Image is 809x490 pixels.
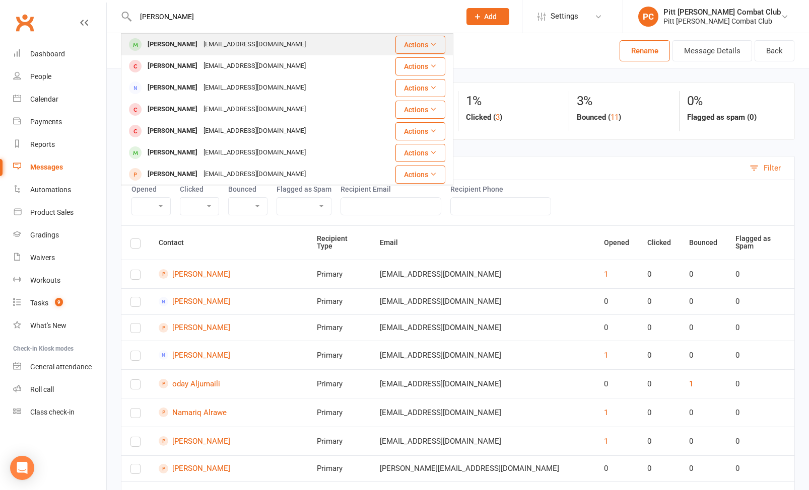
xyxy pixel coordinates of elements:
div: 0 [735,380,785,388]
div: Class check-in [30,408,75,416]
div: Pitt [PERSON_NAME] Combat Club [663,8,781,17]
div: 0 [735,464,785,473]
div: 0 [735,351,785,360]
span: Add [484,13,497,21]
div: 0 [735,297,785,306]
a: Tasks 9 [13,292,106,314]
button: Actions [395,122,445,140]
a: oday Aljumaili [159,379,299,388]
a: Automations [13,179,106,201]
div: [EMAIL_ADDRESS][DOMAIN_NAME] [380,409,586,417]
div: Roll call [30,385,54,393]
a: Messages [13,156,106,179]
a: Clubworx [12,10,37,35]
a: Dashboard [13,43,106,65]
div: Primary [317,437,362,446]
button: Actions [395,57,445,75]
div: 0 [647,380,671,388]
div: Primary [317,351,362,360]
div: Messages [30,163,63,171]
div: Primary [317,464,362,473]
div: [EMAIL_ADDRESS][DOMAIN_NAME] [380,323,586,332]
th: Email [371,226,595,260]
div: [EMAIL_ADDRESS][DOMAIN_NAME] [380,437,586,446]
div: Calendar [30,95,58,103]
a: Payments [13,111,106,133]
button: Add [466,8,509,25]
label: Recipient Email [341,185,441,193]
a: Reports [13,133,106,156]
div: PC [638,7,658,27]
div: [EMAIL_ADDRESS][DOMAIN_NAME] [380,270,586,279]
label: Recipient Phone [450,185,551,193]
button: Message Details [672,40,752,61]
div: 0 [689,409,717,417]
div: 0 [604,323,629,332]
div: [EMAIL_ADDRESS][DOMAIN_NAME] [200,37,309,52]
a: Calendar [13,88,106,111]
div: 0 [735,437,785,446]
div: 0 [647,437,671,446]
button: Rename [620,40,670,61]
div: 0 [647,351,671,360]
label: Bounced [228,185,267,193]
a: [PERSON_NAME] [159,323,299,333]
a: People [13,65,106,88]
span: 9 [55,298,63,306]
a: [PERSON_NAME] [159,464,299,473]
a: Roll call [13,378,106,401]
th: Contact [150,226,308,260]
a: Class kiosk mode [13,401,106,424]
div: Payments [30,118,62,126]
a: Back [755,40,794,61]
div: 0 [735,270,785,279]
div: Open Intercom Messenger [10,456,34,480]
button: 1 [689,378,693,390]
div: General attendance [30,363,92,371]
div: Reports [30,140,55,148]
div: 0 [689,351,717,360]
div: [PERSON_NAME] [145,102,200,117]
div: Workouts [30,276,60,284]
div: Primary [317,270,362,279]
div: 0% [687,91,782,111]
a: What's New [13,314,106,337]
div: Primary [317,380,362,388]
div: 0 [647,409,671,417]
div: [PERSON_NAME] [145,124,200,138]
div: 0 [604,297,629,306]
div: 1% [466,91,561,111]
strong: Flagged as spam (0) [687,113,757,122]
button: 3 [496,111,500,123]
div: [EMAIL_ADDRESS][DOMAIN_NAME] [380,351,586,360]
div: What's New [30,321,66,330]
div: [PERSON_NAME] [145,167,200,182]
div: 0 [647,270,671,279]
div: 0 [604,380,629,388]
div: 0 [689,270,717,279]
a: [PERSON_NAME] [159,297,299,306]
div: [EMAIL_ADDRESS][DOMAIN_NAME] [200,80,309,95]
input: Search... [132,10,453,24]
div: Automations [30,186,71,194]
strong: Clicked ( ) [466,113,502,122]
label: Flagged as Spam [277,185,331,193]
div: [PERSON_NAME] [145,80,200,95]
div: Email sent [DATE] [107,33,208,68]
th: Clicked [638,226,680,260]
div: Tasks [30,299,48,307]
label: Clicked [180,185,219,193]
a: [PERSON_NAME] [159,436,299,446]
div: [PERSON_NAME] [145,145,200,160]
button: Filter [745,156,794,180]
a: Waivers [13,247,106,269]
div: 0 [647,464,671,473]
label: Opened [131,185,171,193]
a: [PERSON_NAME] [159,350,299,360]
th: Opened [595,226,638,260]
div: 0 [735,409,785,417]
button: 1 [604,435,608,447]
div: [PERSON_NAME] [145,37,200,52]
a: [PERSON_NAME] [159,269,299,279]
div: People [30,72,51,80]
